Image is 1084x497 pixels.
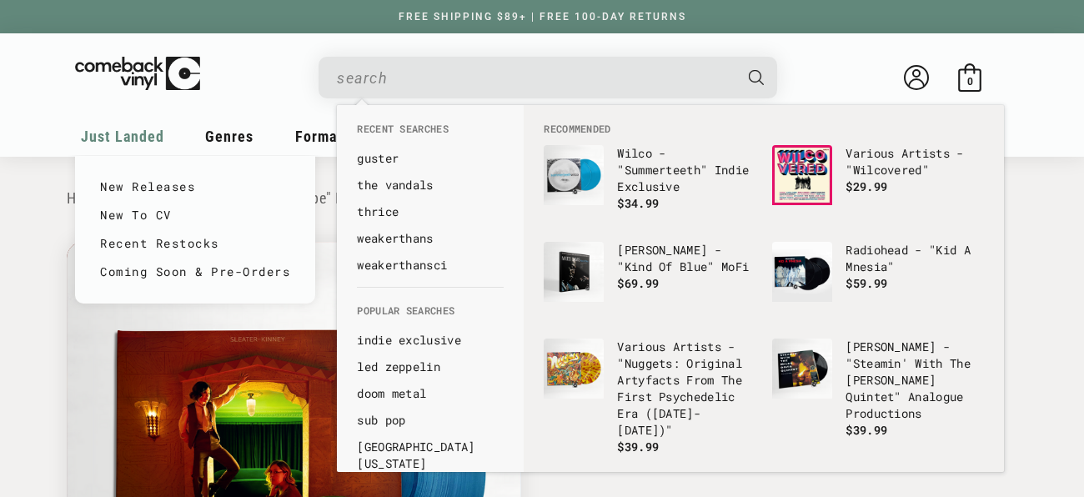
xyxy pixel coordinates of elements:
[535,330,764,464] li: default_products: Various Artists - "Nuggets: Original Artyfacts From The First Psychedelic Era (...
[544,339,755,455] a: Various Artists - "Nuggets: Original Artyfacts From The First Psychedelic Era (1965-1968)" Variou...
[772,242,984,322] a: Radiohead - "Kid A Mnesia" Radiohead - "Kid A Mnesia" $59.99
[100,229,290,258] a: Recent Restocks
[337,105,524,287] div: Recent Searches
[357,257,504,274] a: weakerthansci
[349,122,512,145] li: Recent Searches
[544,242,604,302] img: Miles Davis - "Kind Of Blue" MoFi
[735,57,780,98] button: Search
[357,177,504,193] a: the vandals
[349,172,512,198] li: recent_searches: the vandals
[846,145,984,178] p: Various Artists - "Wilcovered"
[535,233,764,330] li: default_products: Miles Davis - "Kind Of Blue" MoFi
[617,242,755,275] p: [PERSON_NAME] - "Kind Of Blue" MoFi
[772,145,832,205] img: Various Artists - "Wilcovered"
[382,11,703,23] a: FREE SHIPPING $89+ | FREE 100-DAY RETURNS
[67,187,1017,211] nav: breadcrumbs
[524,105,1004,472] div: Recommended
[535,122,992,137] li: Recommended
[846,178,887,194] span: $29.99
[337,287,524,485] div: Popular Searches
[357,359,504,375] a: led zeppelin
[967,75,973,88] span: 0
[357,203,504,220] a: thrice
[67,189,103,207] a: Home
[349,407,512,434] li: default_suggestions: sub pop
[544,145,755,225] a: Wilco - "Summerteeth" Indie Exclusive Wilco - "Summerteeth" Indie Exclusive $34.99
[349,354,512,380] li: default_suggestions: led zeppelin
[319,57,777,98] div: Search
[357,150,504,167] a: guster
[617,275,659,291] span: $69.99
[357,385,504,402] a: doom metal
[349,198,512,225] li: recent_searches: thrice
[349,145,512,172] li: recent_searches: guster
[617,439,659,454] span: $39.99
[349,225,512,252] li: recent_searches: weakerthans
[846,275,887,291] span: $59.99
[617,145,755,195] p: Wilco - "Summerteeth" Indie Exclusive
[357,439,504,472] a: [GEOGRAPHIC_DATA][US_STATE]
[617,195,659,211] span: $34.99
[764,233,992,330] li: default_products: Radiohead - "Kid A Mnesia"
[357,412,504,429] a: sub pop
[349,380,512,407] li: default_suggestions: doom metal
[100,173,290,201] a: New Releases
[357,230,504,247] a: weakerthans
[81,128,164,145] span: Just Landed
[764,137,992,233] li: default_products: Various Artists - "Wilcovered"
[846,422,887,438] span: $39.99
[295,128,350,145] span: Formats
[544,339,604,399] img: Various Artists - "Nuggets: Original Artyfacts From The First Psychedelic Era (1965-1968)"
[772,339,832,399] img: Miles Davis - "Steamin' With The Miles Davis Quintet" Analogue Productions
[772,145,984,225] a: Various Artists - "Wilcovered" Various Artists - "Wilcovered" $29.99
[772,242,832,302] img: Radiohead - "Kid A Mnesia"
[535,137,764,233] li: default_products: Wilco - "Summerteeth" Indie Exclusive
[205,128,253,145] span: Genres
[772,339,984,439] a: Miles Davis - "Steamin' With The Miles Davis Quintet" Analogue Productions [PERSON_NAME] - "Steam...
[617,339,755,439] p: Various Artists - "Nuggets: Original Artyfacts From The First Psychedelic Era ([DATE]-[DATE])"
[349,434,512,477] li: default_suggestions: hotel california
[357,332,504,349] a: indie exclusive
[349,252,512,279] li: recent_searches: weakerthansci
[544,145,604,205] img: Wilco - "Summerteeth" Indie Exclusive
[846,242,984,275] p: Radiohead - "Kid A Mnesia"
[846,339,984,422] p: [PERSON_NAME] - "Steamin' With The [PERSON_NAME] Quintet" Analogue Productions
[100,258,290,286] a: Coming Soon & Pre-Orders
[764,330,992,447] li: default_products: Miles Davis - "Steamin' With The Miles Davis Quintet" Analogue Productions
[100,201,290,229] a: New To CV
[337,61,732,95] input: When autocomplete results are available use up and down arrows to review and enter to select
[544,242,755,322] a: Miles Davis - "Kind Of Blue" MoFi [PERSON_NAME] - "Kind Of Blue" MoFi $69.99
[349,327,512,354] li: default_suggestions: indie exclusive
[349,304,512,327] li: Popular Searches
